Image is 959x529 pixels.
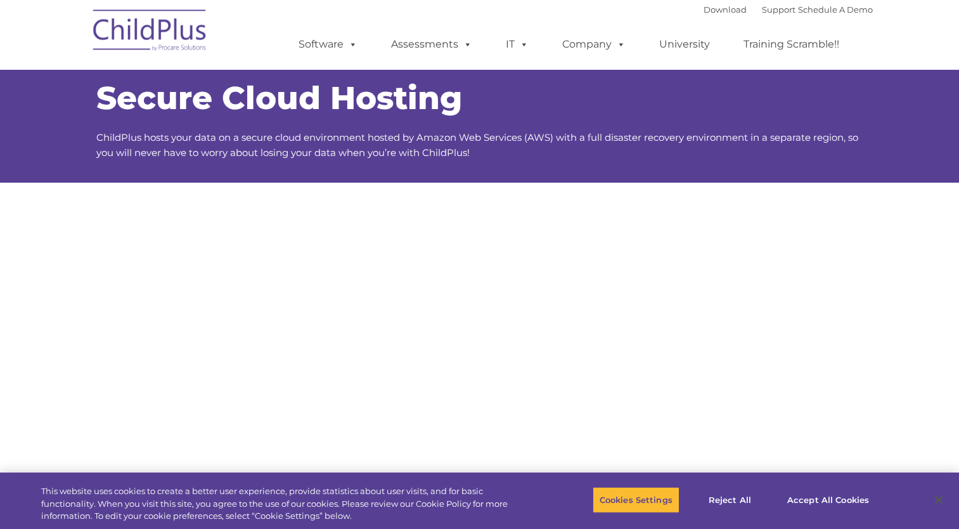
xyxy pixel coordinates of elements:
font: | [704,4,873,15]
img: ChildPlus by Procare Solutions [87,1,214,64]
a: Company [550,32,638,57]
a: Software [286,32,370,57]
span: Secure Cloud Hosting [96,79,462,117]
div: This website uses cookies to create a better user experience, provide statistics about user visit... [41,485,527,523]
button: Cookies Settings [593,487,679,513]
button: Close [925,486,953,514]
span: ChildPlus hosts your data on a secure cloud environment hosted by Amazon Web Services (AWS) with ... [96,131,858,159]
a: University [647,32,723,57]
a: IT [493,32,541,57]
a: Training Scramble!! [731,32,852,57]
button: Reject All [690,487,769,513]
a: Schedule A Demo [798,4,873,15]
a: Support [762,4,795,15]
a: Assessments [378,32,485,57]
a: Download [704,4,747,15]
button: Accept All Cookies [780,487,876,513]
